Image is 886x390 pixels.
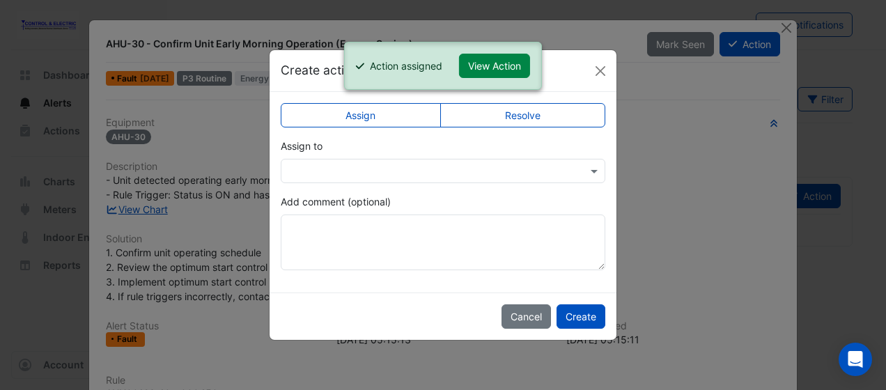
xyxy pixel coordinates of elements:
[557,304,605,329] button: Create
[459,54,530,78] button: View Action
[839,343,872,376] div: Open Intercom Messenger
[440,103,606,127] label: Resolve
[370,58,442,73] div: Action assigned
[281,61,394,79] h5: Create action and...
[281,194,391,209] label: Add comment (optional)
[281,139,322,153] label: Assign to
[281,103,441,127] label: Assign
[590,61,611,81] button: Close
[502,304,551,329] button: Cancel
